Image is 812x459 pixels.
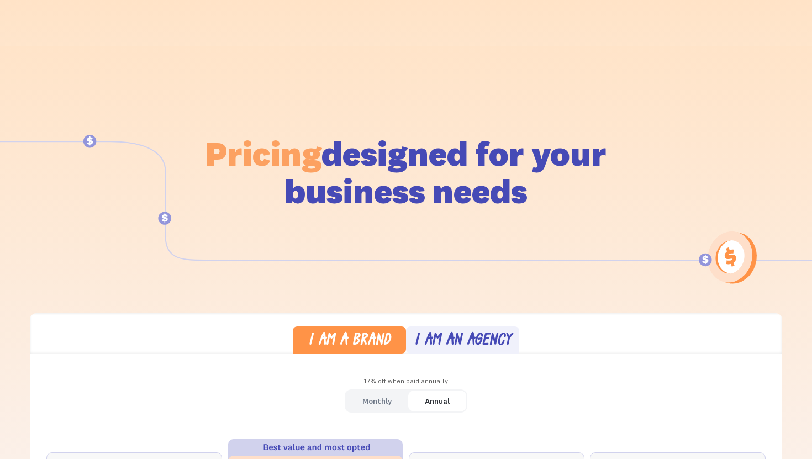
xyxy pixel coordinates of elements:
div: 17% off when paid annually [30,373,782,389]
div: I am a brand [308,333,391,349]
div: Monthly [362,393,392,409]
div: Annual [425,393,450,409]
div: I am an agency [414,333,512,349]
span: Pricing [205,132,321,175]
h1: designed for your business needs [205,135,607,210]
